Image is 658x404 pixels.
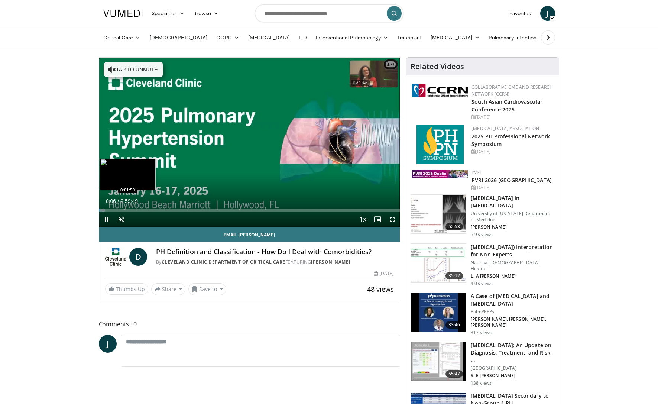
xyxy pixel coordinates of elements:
[212,30,244,45] a: COPD
[99,30,145,45] a: Critical Care
[471,194,554,209] h3: [MEDICAL_DATA] in [MEDICAL_DATA]
[294,30,311,45] a: ILD
[411,195,466,233] img: 9d501fbd-9974-4104-9b57-c5e924c7b363.150x105_q85_crop-smart_upscale.jpg
[411,342,554,386] a: 55:47 [MEDICAL_DATA]: An Update on Diagnosis, Treatment, and Risk … [GEOGRAPHIC_DATA] S. E [PERSO...
[471,243,554,258] h3: [MEDICAL_DATA]) Interpretation for Non-Experts
[505,6,536,21] a: Favorites
[311,259,350,265] a: [PERSON_NAME]
[411,293,554,336] a: 33:46 A Case of [MEDICAL_DATA] and [MEDICAL_DATA] PulmPEEPs [PERSON_NAME], [PERSON_NAME], [PERSON...
[355,212,370,227] button: Playback Rate
[156,248,394,256] h4: PH Definition and Classification - How Do I Deal with Comorbidities?
[471,177,552,184] a: PVRI 2026 [GEOGRAPHIC_DATA]
[471,373,554,379] p: S. E [PERSON_NAME]
[162,259,285,265] a: Cleveland Clinic Department of Critical Care
[471,273,554,279] p: L. A [PERSON_NAME]
[471,293,554,307] h3: A Case of [MEDICAL_DATA] and [MEDICAL_DATA]
[471,260,554,272] p: National [DEMOGRAPHIC_DATA] Health
[188,283,226,295] button: Save to
[416,125,464,164] img: c6978fc0-1052-4d4b-8a9d-7956bb1c539c.png.150x105_q85_autocrop_double_scale_upscale_version-0.2.png
[445,321,463,329] span: 33:46
[393,30,426,45] a: Transplant
[129,248,147,266] a: D
[471,98,542,113] a: South Asian Cardiovascular Conference 2025
[103,10,143,17] img: VuMedi Logo
[106,198,116,204] span: 0:06
[471,169,481,175] a: PVRI
[99,58,400,227] video-js: Video Player
[471,114,553,120] div: [DATE]
[151,283,186,295] button: Share
[99,209,400,212] div: Progress Bar
[471,281,493,287] p: 4.0K views
[100,159,156,190] img: image.jpeg
[385,212,400,227] button: Fullscreen
[471,365,554,371] p: [GEOGRAPHIC_DATA]
[118,198,119,204] span: /
[471,125,539,132] a: [MEDICAL_DATA] Association
[411,244,466,282] img: 5f03c68a-e0af-4383-b154-26e6cfb93aa0.150x105_q85_crop-smart_upscale.jpg
[120,198,138,204] span: 2:59:49
[311,30,393,45] a: Interventional Pulmonology
[411,62,464,71] h4: Related Videos
[471,224,554,230] p: [PERSON_NAME]
[105,283,148,295] a: Thumbs Up
[484,30,548,45] a: Pulmonary Infection
[445,370,463,378] span: 55:47
[114,212,129,227] button: Unmute
[471,342,554,364] h3: [MEDICAL_DATA]: An Update on Diagnosis, Treatment, and Risk …
[412,84,468,97] img: a04ee3ba-8487-4636-b0fb-5e8d268f3737.png.150x105_q85_autocrop_double_scale_upscale_version-0.2.png
[471,133,550,148] a: 2025 PH Professional Network Symposium
[374,270,394,277] div: [DATE]
[540,6,555,21] a: J
[411,194,554,237] a: 52:53 [MEDICAL_DATA] in [MEDICAL_DATA] University of [US_STATE] Department of Medicine [PERSON_NA...
[471,184,553,191] div: [DATE]
[370,212,385,227] button: Enable picture-in-picture mode
[104,62,163,77] button: Tap to unmute
[471,148,553,155] div: [DATE]
[471,316,554,328] p: [PERSON_NAME], [PERSON_NAME], [PERSON_NAME]
[471,309,554,315] p: PulmPEEPs
[411,293,466,332] img: 2ee4df19-b81f-40af-afe1-0d7ea2b5cc03.150x105_q85_crop-smart_upscale.jpg
[471,330,492,336] p: 317 views
[367,285,394,294] span: 48 views
[471,232,493,237] p: 5.9K views
[471,84,553,97] a: Collaborative CME and Research Network (CCRN)
[471,211,554,223] p: University of [US_STATE] Department of Medicine
[255,4,403,22] input: Search topics, interventions
[147,6,189,21] a: Specialties
[244,30,294,45] a: [MEDICAL_DATA]
[445,223,463,230] span: 52:53
[189,6,223,21] a: Browse
[99,335,117,353] a: J
[99,227,400,242] a: Email [PERSON_NAME]
[471,380,492,386] p: 138 views
[156,259,394,265] div: By FEATURING
[105,248,126,266] img: Cleveland Clinic Department of Critical Care
[426,30,484,45] a: [MEDICAL_DATA]
[445,272,463,279] span: 35:12
[411,342,466,381] img: 2479485d-ecf6-40bf-a760-6b07b721309e.150x105_q85_crop-smart_upscale.jpg
[145,30,212,45] a: [DEMOGRAPHIC_DATA]
[411,243,554,287] a: 35:12 [MEDICAL_DATA]) Interpretation for Non-Experts National [DEMOGRAPHIC_DATA] Health L. A [PER...
[99,319,401,329] span: Comments 0
[99,212,114,227] button: Pause
[412,170,468,178] img: 33783847-ac93-4ca7-89f8-ccbd48ec16ca.webp.150x105_q85_autocrop_double_scale_upscale_version-0.2.jpg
